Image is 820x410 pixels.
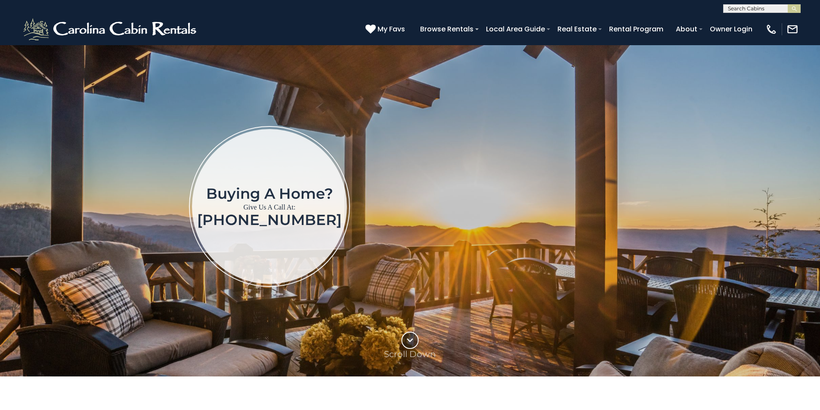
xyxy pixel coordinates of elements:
a: About [671,22,702,37]
p: Scroll Down [384,349,436,359]
img: phone-regular-white.png [765,23,777,35]
a: [PHONE_NUMBER] [197,211,342,229]
a: My Favs [365,24,407,35]
a: Browse Rentals [416,22,478,37]
a: Rental Program [605,22,668,37]
a: Owner Login [706,22,757,37]
h1: Buying a home? [197,186,342,201]
a: Real Estate [553,22,601,37]
img: White-1-2.png [22,16,200,42]
p: Give Us A Call At: [197,201,342,213]
img: mail-regular-white.png [786,23,798,35]
a: Local Area Guide [482,22,549,37]
iframe: New Contact Form [489,90,770,322]
span: My Favs [378,24,405,34]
